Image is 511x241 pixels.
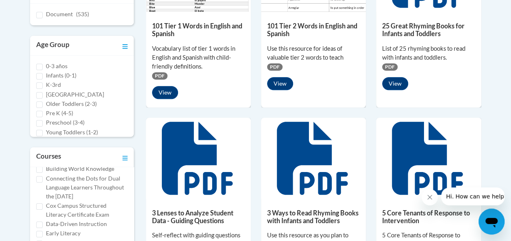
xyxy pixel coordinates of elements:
label: [GEOGRAPHIC_DATA] [46,90,104,99]
a: Toggle collapse [122,151,128,163]
h3: Age Group [36,40,70,51]
iframe: Close message [422,189,438,205]
label: Connecting the Dots for Dual Language Learners Throughout the [DATE] [46,174,128,201]
h5: 3 Lenses to Analyze Student Data - Guiding Questions [152,209,245,225]
span: PDF [267,63,283,71]
label: Cox Campus Structured Literacy Certificate Exam [46,201,128,219]
label: Infants (0-1) [46,71,76,80]
button: View [267,77,293,90]
label: Pre K (4-5) [46,109,73,118]
button: View [382,77,408,90]
div: Use this resource for ideas of valuable tier 2 words to teach [267,44,360,62]
label: Preschool (3-4) [46,118,85,127]
span: PDF [152,72,167,80]
div: Vocabulary list of tier 1 words in English and Spanish with child-friendly definitions. [152,44,245,71]
h5: 5 Core Tenants of Response to Intervention [382,209,475,225]
h5: 101 Tier 1 Words in English and Spanish [152,22,245,38]
span: (535) [76,11,89,17]
h5: 101 Tier 2 Words in English and Spanish [267,22,360,38]
iframe: Message from company [441,187,504,205]
h3: Courses [36,151,61,163]
label: Data-Driven Instruction [46,219,107,228]
label: K-3rd [46,80,61,89]
div: List of 25 rhyming books to read with infants and toddlers. [382,44,475,62]
label: 0-3 años [46,62,67,71]
h5: 3 Ways to Read Rhyming Books with Infants and Toddlers [267,209,360,225]
h5: 25 Great Rhyming Books for Infants and Toddlers [382,22,475,38]
iframe: Button to launch messaging window [478,209,504,235]
label: Building World Knowledge [46,164,114,173]
label: Young Toddlers (1-2) [46,128,98,137]
span: Hi. How can we help? [5,6,66,12]
span: Document [46,11,73,17]
a: Toggle collapse [122,40,128,51]
span: PDF [382,63,398,71]
button: View [152,86,178,99]
label: Early Literacy [46,229,80,238]
label: Older Toddlers (2-3) [46,99,97,108]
